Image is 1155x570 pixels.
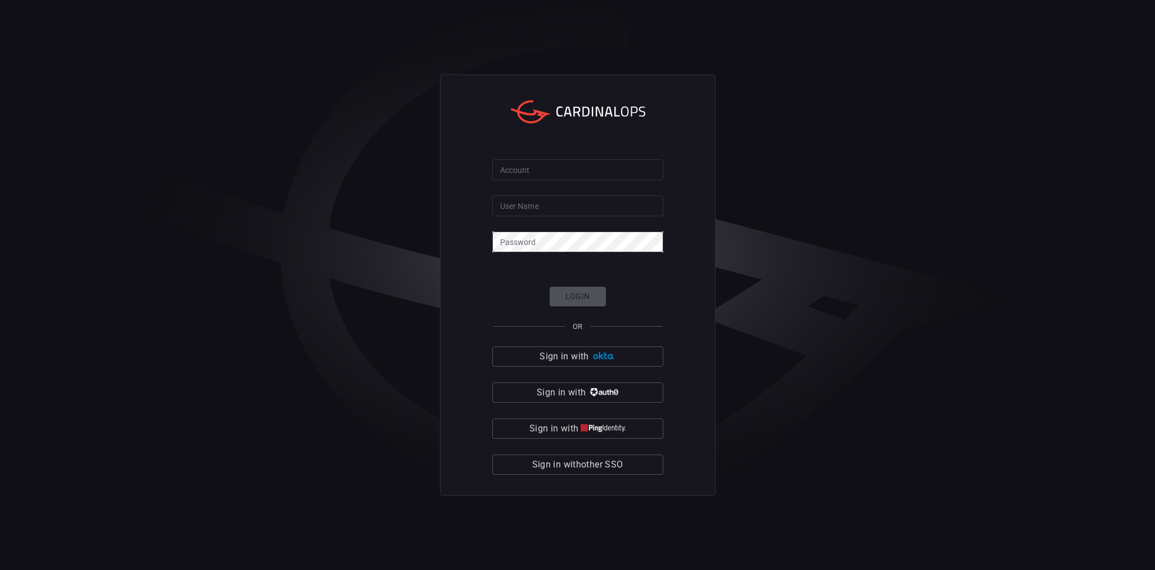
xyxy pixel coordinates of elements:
input: Type your account [492,159,663,180]
span: Sign in with [529,421,578,437]
button: Sign in withother SSO [492,455,663,475]
img: quu4iresuhQAAAABJRU5ErkJggg== [581,424,626,433]
input: Type your user name [492,195,663,216]
button: Sign in with [492,382,663,403]
span: Sign in with other SSO [532,457,623,473]
span: OR [573,322,582,331]
img: Ad5vKXme8s1CQAAAABJRU5ErkJggg== [591,352,615,360]
span: Sign in with [540,349,588,364]
button: Sign in with [492,346,663,367]
span: Sign in with [537,385,586,400]
img: vP8Hhh4KuCH8AavWKdZY7RZgAAAAASUVORK5CYII= [588,388,618,397]
button: Sign in with [492,418,663,439]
